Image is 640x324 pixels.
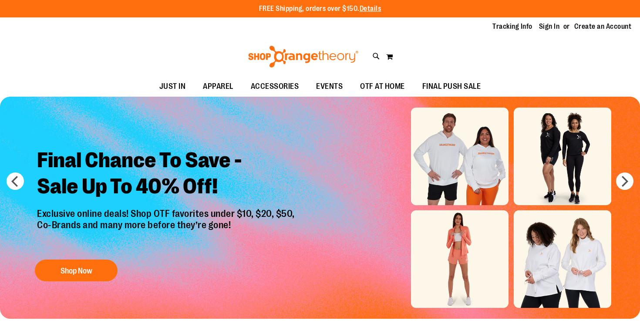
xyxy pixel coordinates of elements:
[35,260,118,281] button: Shop Now
[30,141,303,286] a: Final Chance To Save -Sale Up To 40% Off! Exclusive online deals! Shop OTF favorites under $10, $...
[242,77,308,97] a: ACCESSORIES
[30,141,303,208] h2: Final Chance To Save - Sale Up To 40% Off!
[251,77,299,96] span: ACCESSORIES
[422,77,481,96] span: FINAL PUSH SALE
[259,4,381,14] p: FREE Shipping, orders over $150.
[307,77,351,97] a: EVENTS
[247,46,360,67] img: Shop Orangetheory
[203,77,233,96] span: APPAREL
[7,172,24,190] button: prev
[30,208,303,251] p: Exclusive online deals! Shop OTF favorites under $10, $20, $50, Co-Brands and many more before th...
[360,77,405,96] span: OTF AT HOME
[316,77,343,96] span: EVENTS
[574,22,632,31] a: Create an Account
[151,77,195,97] a: JUST IN
[194,77,242,97] a: APPAREL
[539,22,560,31] a: Sign In
[159,77,186,96] span: JUST IN
[492,22,532,31] a: Tracking Info
[414,77,490,97] a: FINAL PUSH SALE
[616,172,633,190] button: next
[360,5,381,13] a: Details
[351,77,414,97] a: OTF AT HOME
